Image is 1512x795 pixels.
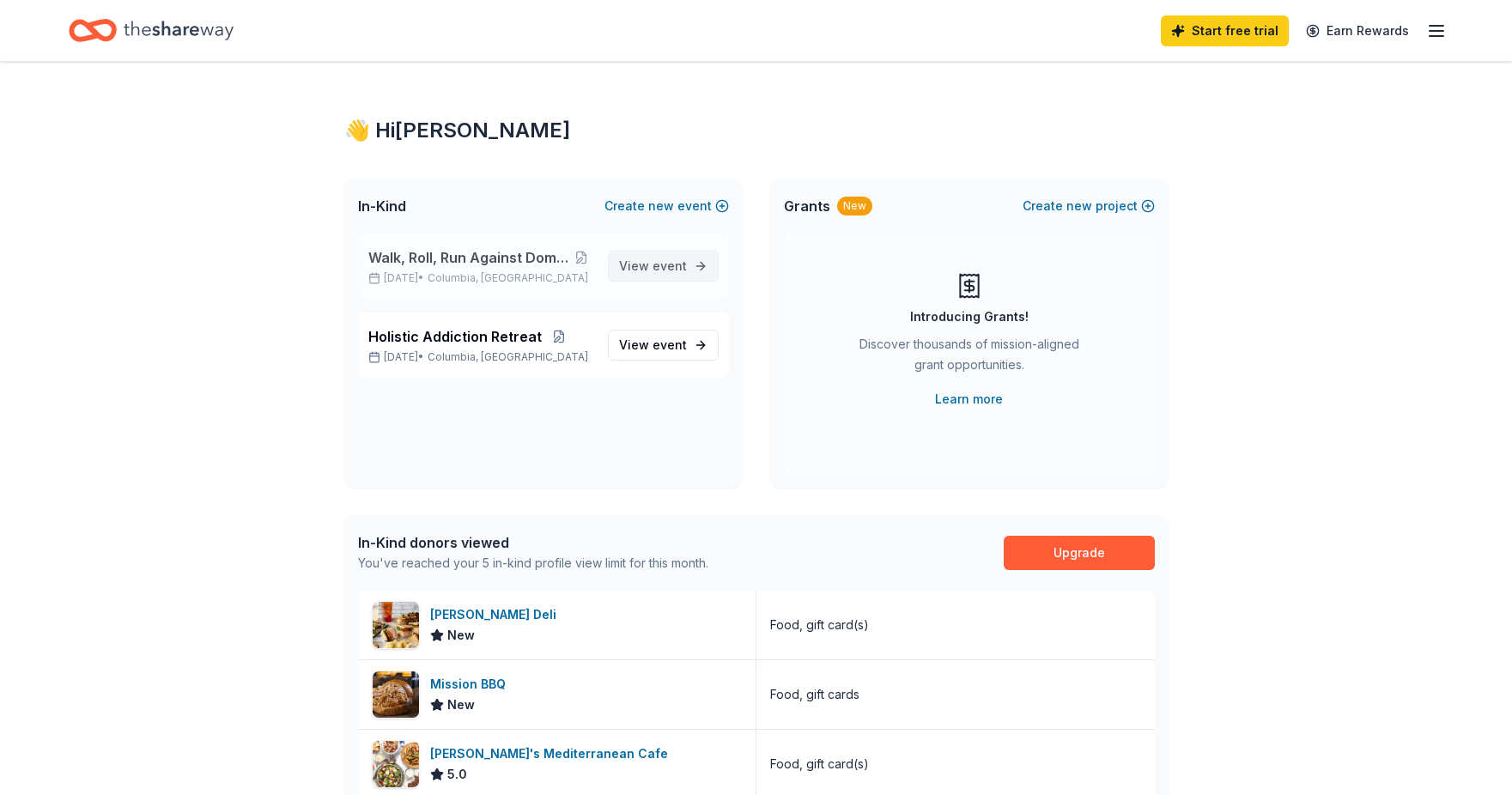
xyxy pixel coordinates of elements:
[368,271,594,285] p: [DATE] •
[619,256,687,276] span: View
[373,602,419,648] img: Image for McAlister's Deli
[653,258,687,273] span: event
[853,334,1086,382] div: Discover thousands of mission-aligned grant opportunities.
[428,350,588,364] span: Columbia, [GEOGRAPHIC_DATA]
[428,271,588,285] span: Columbia, [GEOGRAPHIC_DATA]
[430,604,563,625] div: [PERSON_NAME] Deli
[1161,15,1289,46] a: Start free trial
[358,532,708,553] div: In-Kind donors viewed
[358,553,708,573] div: You've reached your 5 in-kind profile view limit for this month.
[447,625,475,646] span: New
[368,350,594,364] p: [DATE] •
[935,389,1003,410] a: Learn more
[770,684,859,705] div: Food, gift cards
[837,197,872,215] div: New
[447,764,467,785] span: 5.0
[784,196,830,216] span: Grants
[447,695,475,715] span: New
[653,337,687,352] span: event
[770,754,869,774] div: Food, gift card(s)
[619,335,687,355] span: View
[604,196,729,216] button: Createnewevent
[368,326,542,347] span: Holistic Addiction Retreat
[373,741,419,787] img: Image for Taziki's Mediterranean Cafe
[373,671,419,718] img: Image for Mission BBQ
[910,306,1029,327] div: Introducing Grants!
[608,330,719,361] a: View event
[648,196,674,216] span: new
[1296,15,1419,46] a: Earn Rewards
[1004,536,1155,570] a: Upgrade
[344,117,1169,144] div: 👋 Hi [PERSON_NAME]
[368,247,570,268] span: Walk, Roll, Run Against Domestic Violence
[430,674,513,695] div: Mission BBQ
[608,251,719,282] a: View event
[770,615,869,635] div: Food, gift card(s)
[69,10,234,51] a: Home
[430,743,675,764] div: [PERSON_NAME]'s Mediterranean Cafe
[1023,196,1155,216] button: Createnewproject
[358,196,406,216] span: In-Kind
[1066,196,1092,216] span: new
